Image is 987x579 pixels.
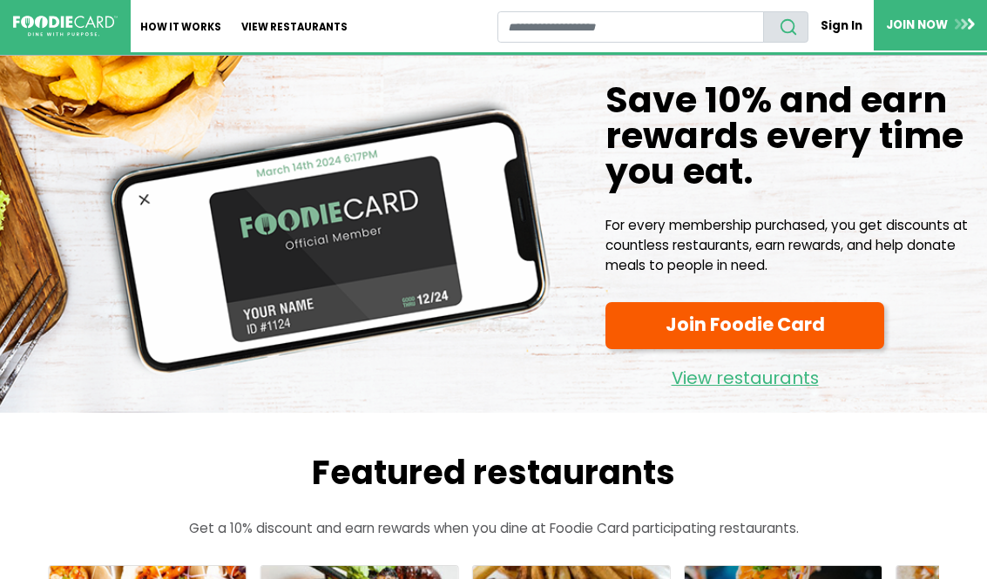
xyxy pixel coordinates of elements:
[605,302,884,349] a: Join Foodie Card
[497,11,764,43] input: restaurant search
[763,11,808,43] button: search
[808,10,874,41] a: Sign In
[605,216,974,275] p: For every membership purchased, you get discounts at countless restaurants, earn rewards, and hel...
[13,519,974,539] p: Get a 10% discount and earn rewards when you dine at Foodie Card participating restaurants.
[605,82,974,189] h1: Save 10% and earn rewards every time you eat.
[13,16,118,37] img: FoodieCard; Eat, Drink, Save, Donate
[605,355,884,393] a: View restaurants
[13,453,974,492] h2: Featured restaurants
